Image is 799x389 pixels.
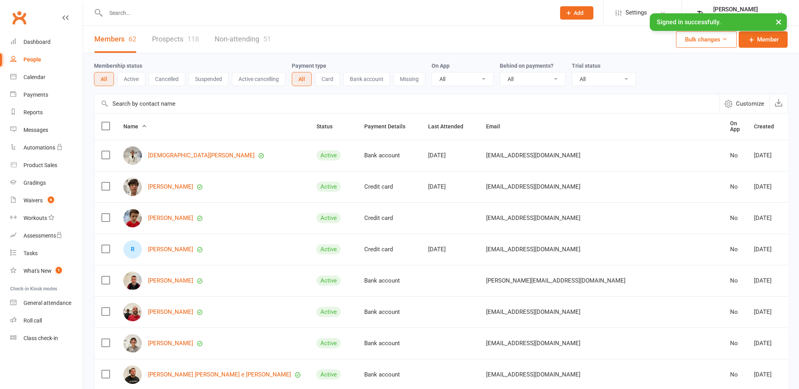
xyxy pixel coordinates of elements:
div: No [730,309,740,315]
a: [PERSON_NAME] [148,215,193,222]
button: Suspended [188,72,229,86]
button: Add [560,6,593,20]
a: Class kiosk mode [10,330,83,347]
div: Messages [23,127,48,133]
a: [PERSON_NAME] [148,184,193,190]
div: Waivers [23,197,43,204]
span: Signed in successfully. [657,18,721,26]
button: All [292,72,312,86]
button: Bulk changes [676,31,737,48]
label: On App [432,63,450,69]
button: × [772,13,786,30]
span: Last Attended [428,123,472,130]
a: Reports [10,104,83,121]
span: Customize [736,99,764,108]
div: Product Sales [23,162,57,168]
div: [DATE] [428,152,472,159]
span: [EMAIL_ADDRESS][DOMAIN_NAME] [486,148,580,163]
div: [DATE] [754,309,783,315]
button: Customize [719,94,769,113]
div: Class check-in [23,335,58,341]
a: [PERSON_NAME] [148,340,193,347]
div: [DATE] [754,152,783,159]
a: Assessments [10,227,83,245]
button: Payment Details [364,122,414,131]
div: Payments [23,92,48,98]
div: Credit card [364,246,414,253]
span: Settings [625,4,647,22]
img: thumb_image1727872028.png [694,5,709,21]
div: Active [316,338,341,348]
div: Active [316,276,341,286]
a: What's New1 [10,262,83,280]
div: Bank account [364,340,414,347]
a: [PERSON_NAME] [148,246,193,253]
a: Payments [10,86,83,104]
button: Active [117,72,145,86]
th: On App [723,113,747,140]
label: Behind on payments? [500,63,553,69]
button: Active cancelling [232,72,286,86]
div: No [730,371,740,378]
a: Gradings [10,174,83,192]
a: Non-attending51 [215,26,271,53]
div: Active [316,307,341,317]
div: [DATE] [754,246,783,253]
div: General attendance [23,300,71,306]
span: [EMAIL_ADDRESS][DOMAIN_NAME] [486,336,580,351]
button: Card [315,72,340,86]
button: Status [316,122,341,131]
span: Add [574,10,584,16]
span: 1 [56,267,62,274]
a: [PERSON_NAME] [148,309,193,315]
div: [DATE] [754,184,783,190]
div: [DATE] [754,340,783,347]
button: Cancelled [148,72,185,86]
div: Workouts [23,215,47,221]
label: Membership status [94,63,142,69]
div: No [730,340,740,347]
div: People [23,56,41,63]
div: 62 [128,35,136,43]
button: Created [754,122,783,131]
div: [DATE] [428,184,472,190]
input: Search by contact name [94,94,719,113]
a: Calendar [10,68,83,86]
span: Email [486,123,509,130]
a: Roll call [10,312,83,330]
div: Calendar [23,74,45,80]
a: [DEMOGRAPHIC_DATA][PERSON_NAME] [148,152,255,159]
div: Roll call [23,317,42,324]
div: Active [316,150,341,160]
span: Member [757,35,779,44]
div: No [730,152,740,159]
a: Tasks [10,245,83,262]
div: [DATE] [754,277,783,284]
div: [DATE] [754,215,783,222]
div: Bank account [364,371,414,378]
div: Bank account [364,277,414,284]
a: People [10,51,83,68]
span: 6 [48,196,54,203]
a: Member [739,31,788,48]
label: Payment type [292,63,326,69]
div: 118 [187,35,199,43]
a: Waivers 6 [10,192,83,209]
button: Email [486,122,509,131]
a: Clubworx [9,8,29,27]
span: Created [754,123,783,130]
label: Trial status [572,63,600,69]
div: Active [316,369,341,380]
div: The Lab Jiu Jitsu School [713,13,772,20]
span: [EMAIL_ADDRESS][DOMAIN_NAME] [486,211,580,225]
div: 51 [263,35,271,43]
div: [DATE] [428,246,472,253]
div: R [123,240,142,259]
span: Name [123,123,147,130]
a: Prospects118 [152,26,199,53]
span: [EMAIL_ADDRESS][DOMAIN_NAME] [486,367,580,382]
span: [EMAIL_ADDRESS][DOMAIN_NAME] [486,242,580,257]
div: Reports [23,109,43,115]
div: What's New [23,268,52,274]
div: Credit card [364,215,414,222]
